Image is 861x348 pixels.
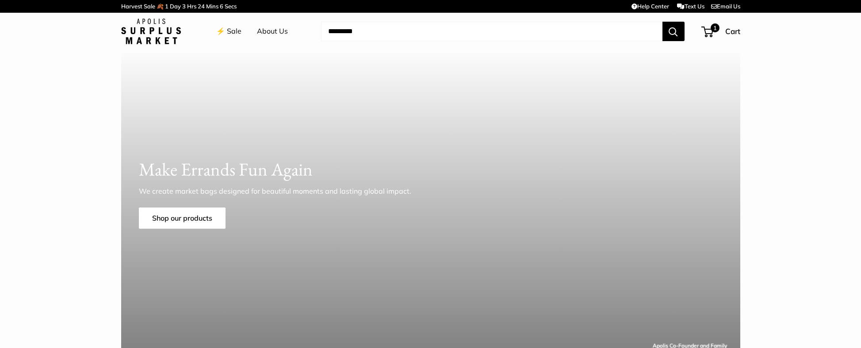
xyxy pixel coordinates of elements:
[631,3,669,10] a: Help Center
[121,19,181,44] img: Apolis: Surplus Market
[725,27,740,36] span: Cart
[170,3,181,10] span: Day
[139,186,426,196] p: We create market bags designed for beautiful moments and lasting global impact.
[198,3,205,10] span: 24
[710,23,719,32] span: 1
[711,3,740,10] a: Email Us
[702,24,740,38] a: 1 Cart
[139,207,226,229] a: Shop our products
[321,22,662,41] input: Search...
[257,25,288,38] a: About Us
[165,3,168,10] span: 1
[182,3,186,10] span: 3
[662,22,685,41] button: Search
[206,3,218,10] span: Mins
[139,157,723,183] h1: Make Errands Fun Again
[677,3,704,10] a: Text Us
[216,25,241,38] a: ⚡️ Sale
[225,3,237,10] span: Secs
[220,3,223,10] span: 6
[187,3,196,10] span: Hrs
